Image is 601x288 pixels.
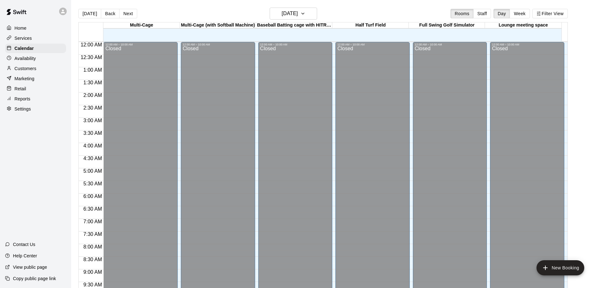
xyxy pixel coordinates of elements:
span: 4:30 AM [82,156,104,161]
p: Availability [15,55,36,62]
p: Copy public page link [13,275,56,282]
p: Marketing [15,75,34,82]
span: 2:00 AM [82,93,104,98]
div: 12:00 AM – 10:00 AM [492,43,562,46]
a: Availability [5,54,66,63]
a: Marketing [5,74,66,83]
button: [DATE] [270,8,317,20]
span: 12:00 AM [79,42,104,47]
p: Services [15,35,32,41]
span: 8:00 AM [82,244,104,249]
a: Reports [5,94,66,104]
span: 5:00 AM [82,168,104,174]
span: 1:30 AM [82,80,104,85]
div: 12:00 AM – 10:00 AM [260,43,331,46]
span: 2:30 AM [82,105,104,111]
span: 6:00 AM [82,194,104,199]
div: 12:00 AM – 10:00 AM [183,43,253,46]
button: Week [510,9,530,18]
button: add [537,260,584,275]
div: Multi-Cage [103,22,180,28]
span: 7:00 AM [82,219,104,224]
p: Reports [15,96,30,102]
div: Half Turf Field [332,22,408,28]
div: Lounge meeting space [485,22,561,28]
p: Retail [15,86,26,92]
button: Rooms [451,9,473,18]
p: Customers [15,65,36,72]
div: Full Swing Golf Simulator [409,22,485,28]
button: Day [494,9,510,18]
span: 3:30 AM [82,130,104,136]
p: Calendar [15,45,34,51]
span: 8:30 AM [82,257,104,262]
p: Contact Us [13,241,35,248]
div: 12:00 AM – 10:00 AM [337,43,408,46]
a: Customers [5,64,66,73]
div: Baseball Batting cage with HITRAX [256,22,332,28]
div: 12:00 AM – 10:00 AM [415,43,485,46]
div: 12:00 AM – 10:00 AM [105,43,176,46]
span: 9:30 AM [82,282,104,287]
a: Calendar [5,44,66,53]
button: Filter View [532,9,568,18]
span: 6:30 AM [82,206,104,212]
a: Home [5,23,66,33]
button: [DATE] [78,9,101,18]
p: Help Center [13,253,37,259]
span: 1:00 AM [82,67,104,73]
p: Settings [15,106,31,112]
button: Next [119,9,137,18]
span: 9:00 AM [82,269,104,275]
div: Multi-Cage (with Softball Machine) [180,22,256,28]
span: 4:00 AM [82,143,104,148]
button: Back [101,9,120,18]
span: 3:00 AM [82,118,104,123]
button: Staff [473,9,491,18]
span: 5:30 AM [82,181,104,186]
a: Settings [5,104,66,114]
h6: [DATE] [282,9,298,18]
p: View public page [13,264,47,270]
a: Retail [5,84,66,93]
span: 12:30 AM [79,55,104,60]
span: 7:30 AM [82,231,104,237]
p: Home [15,25,27,31]
a: Services [5,33,66,43]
